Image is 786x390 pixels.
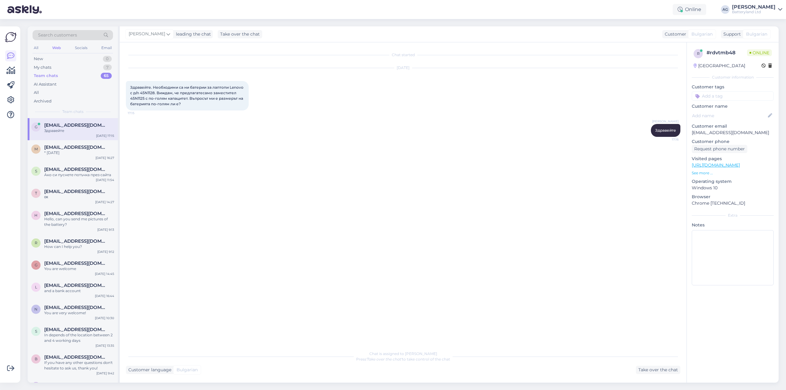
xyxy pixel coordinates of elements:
[44,283,108,288] span: larisa.simona40@gmail.com
[44,244,114,249] div: How can I help you?
[44,266,114,272] div: You are welcome
[694,63,745,69] div: [GEOGRAPHIC_DATA]
[35,357,37,361] span: b
[692,138,774,145] p: Customer phone
[173,31,211,37] div: leading the chat
[44,145,108,150] span: makenainga@gmail.com
[97,227,114,232] div: [DATE] 9:13
[732,10,776,14] div: Batteryland Ltd
[356,357,450,361] span: Press to take control of the chat
[126,65,680,71] div: [DATE]
[95,272,114,276] div: [DATE] 14:45
[692,103,774,110] p: Customer name
[369,351,437,356] span: Chat is assigned to [PERSON_NAME]
[96,133,114,138] div: [DATE] 17:15
[692,185,774,191] p: Windows 10
[35,285,37,289] span: l
[128,111,151,115] span: 17:15
[34,64,51,71] div: My chats
[34,73,58,79] div: Team chats
[721,31,741,37] div: Support
[95,294,114,298] div: [DATE] 16:44
[177,367,198,373] span: Bulgarian
[692,222,774,228] p: Notes
[747,49,772,56] span: Online
[44,238,108,244] span: riazahmad6249200@gmail.com
[129,31,165,37] span: [PERSON_NAME]
[692,213,774,218] div: Extra
[692,129,774,136] p: [EMAIL_ADDRESS][DOMAIN_NAME]
[103,64,112,71] div: 7
[692,156,774,162] p: Visited pages
[656,137,679,142] span: 17:16
[44,167,108,172] span: svetlin.atanasov@itworks.bg
[655,128,676,133] span: Здравейте
[44,288,114,294] div: and a bank account
[692,178,774,185] p: Operating system
[673,4,706,15] div: Online
[691,31,713,37] span: Bulgarian
[33,44,40,52] div: All
[34,90,39,96] div: All
[652,119,679,124] span: [PERSON_NAME]
[44,261,108,266] span: giannissta69@gmail.com
[34,307,37,311] span: n
[692,162,740,168] a: [URL][DOMAIN_NAME]
[692,84,774,90] p: Customer tags
[35,329,37,334] span: s
[38,32,77,38] span: Search customers
[95,156,114,160] div: [DATE] 16:27
[44,216,114,227] div: Hello, can you send me pictures of the battery?
[366,357,402,361] i: 'Take over the chat'
[44,332,114,343] div: In depends of the location between 2 and 4 working days
[44,128,114,133] div: Здравейте
[692,123,774,129] p: Customer email
[35,125,37,129] span: g
[35,263,37,267] span: g
[126,52,680,58] div: Chat started
[34,213,37,218] span: h
[44,172,114,178] div: Ако си пуснете потъчка през сайта
[96,371,114,376] div: [DATE] 9:42
[692,200,774,207] p: Chrome [TECHNICAL_ID]
[74,44,89,52] div: Socials
[95,200,114,204] div: [DATE] 14:27
[44,122,108,128] span: gorian.gorianov@sfa.bg
[697,51,700,56] span: r
[34,56,43,62] div: New
[5,31,17,43] img: Askly Logo
[44,327,108,332] span: susu_009@yahoo.com
[692,91,774,101] input: Add a tag
[34,81,56,87] div: AI Assistant
[35,169,37,173] span: s
[51,44,62,52] div: Web
[95,316,114,320] div: [DATE] 10:30
[721,5,730,14] div: AG
[34,98,52,104] div: Archived
[692,170,774,176] p: See more ...
[101,73,112,79] div: 65
[44,360,114,371] div: If you have any other questions don't hesitate to ask us, thank you!
[44,310,114,316] div: You are very welcome!
[95,343,114,348] div: [DATE] 13:35
[44,382,108,388] span: ntabafranck461@gmail.com
[100,44,113,52] div: Email
[44,211,108,216] span: homeinliguria@gmail.com
[692,112,767,119] input: Add name
[732,5,776,10] div: [PERSON_NAME]
[96,178,114,182] div: [DATE] 11:54
[44,305,108,310] span: noemi.sepac@cabar.hr
[130,85,244,106] span: Здравейте. Необходими са ни батерии за лаптопи Lenovo с p/n 45N1128. Виждам, че предлагатесамо за...
[103,56,112,62] div: 0
[692,194,774,200] p: Browser
[35,191,37,195] span: t
[34,147,38,151] span: m
[97,249,114,254] div: [DATE] 9:12
[692,75,774,80] div: Customer information
[44,150,114,156] div: * [DATE]
[706,49,747,56] div: # rdvtmb48
[62,109,84,114] span: Team chats
[126,367,171,373] div: Customer language
[218,30,262,38] div: Take over the chat
[636,366,680,374] div: Take over the chat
